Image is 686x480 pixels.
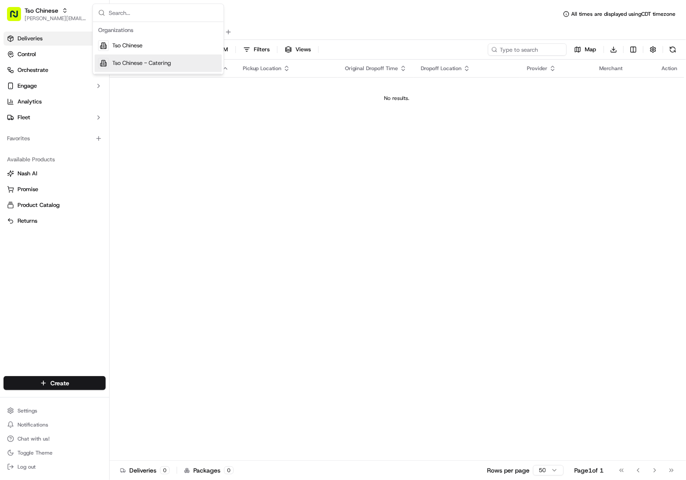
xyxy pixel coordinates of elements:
button: Engage [4,79,106,93]
span: Tso Chinese [112,42,142,50]
p: Welcome 👋 [9,35,160,49]
div: No results. [113,95,681,102]
div: We're available if you need us! [39,92,121,100]
input: Search... [109,4,218,21]
button: Log out [4,461,106,473]
div: Start new chat [39,84,144,92]
div: Organizations [95,24,222,37]
span: Wisdom [PERSON_NAME] [27,136,93,143]
span: Promise [18,185,38,193]
button: Nash AI [4,167,106,181]
button: Notifications [4,419,106,431]
button: Control [4,47,106,61]
a: Deliveries [4,32,106,46]
span: Control [18,50,36,58]
a: Powered byPylon [62,193,106,200]
img: 1736555255976-a54dd68f-1ca7-489b-9aae-adbdc363a1c4 [18,136,25,143]
div: 0 [224,466,234,474]
span: Log out [18,463,36,470]
button: Toggle Theme [4,447,106,459]
a: Analytics [4,95,106,109]
span: Tso Chinese - Catering [112,59,171,67]
span: Engage [18,82,37,90]
div: Action [661,65,677,72]
span: Orchestrate [18,66,48,74]
a: Returns [7,217,102,225]
div: 0 [160,466,170,474]
span: Settings [18,407,37,414]
span: Returns [18,217,37,225]
span: Analytics [18,98,42,106]
div: Available Products [4,153,106,167]
span: Provider [527,65,547,72]
button: Tso Chinese[PERSON_NAME][EMAIL_ADDRESS][DOMAIN_NAME] [4,4,91,25]
div: Packages [184,466,234,475]
button: Returns [4,214,106,228]
span: Knowledge Base [18,172,67,181]
span: Views [295,46,311,53]
span: Nash AI [18,170,37,178]
button: Tso Chinese [25,6,58,15]
span: API Documentation [83,172,141,181]
span: Original Dropoff Time [345,65,398,72]
button: Fleet [4,110,106,124]
span: Toggle Theme [18,449,53,456]
span: Map [585,46,596,53]
input: Got a question? Start typing here... [23,57,158,66]
button: Map [570,43,600,56]
div: Deliveries [120,466,170,475]
span: Deliveries [18,35,43,43]
button: Create [4,376,106,390]
a: Promise [7,185,102,193]
span: Filters [254,46,270,53]
a: Product Catalog [7,201,102,209]
span: Pickup Location [243,65,281,72]
a: 💻API Documentation [71,169,144,185]
button: Views [281,43,315,56]
a: Nash AI [7,170,102,178]
img: Wisdom Oko [9,128,23,145]
span: Fleet [18,114,30,121]
span: Create [50,379,69,388]
button: Refresh [667,43,679,56]
div: 💻 [74,173,81,180]
img: 1736555255976-a54dd68f-1ca7-489b-9aae-adbdc363a1c4 [9,84,25,100]
a: 📗Knowledge Base [5,169,71,185]
button: See all [136,112,160,123]
div: Past conversations [9,114,59,121]
button: Promise [4,182,106,196]
img: Nash [9,9,26,26]
p: Rows per page [487,466,530,475]
button: Settings [4,405,106,417]
button: Product Catalog [4,198,106,212]
span: Product Catalog [18,201,60,209]
span: Notifications [18,421,48,428]
div: Suggestions [93,22,224,74]
input: Type to search [488,43,567,56]
button: Chat with us! [4,433,106,445]
button: [PERSON_NAME][EMAIL_ADDRESS][DOMAIN_NAME] [25,15,87,22]
img: 8571987876998_91fb9ceb93ad5c398215_72.jpg [18,84,34,100]
span: Pylon [87,194,106,200]
div: 📗 [9,173,16,180]
span: Dropoff Location [421,65,462,72]
span: [DATE] [100,136,118,143]
span: Merchant [599,65,622,72]
button: Start new chat [149,86,160,97]
button: Orchestrate [4,63,106,77]
div: Favorites [4,132,106,146]
div: Page 1 of 1 [574,466,604,475]
span: All times are displayed using CDT timezone [571,11,675,18]
span: Chat with us! [18,435,50,442]
button: Filters [239,43,274,56]
span: • [95,136,98,143]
